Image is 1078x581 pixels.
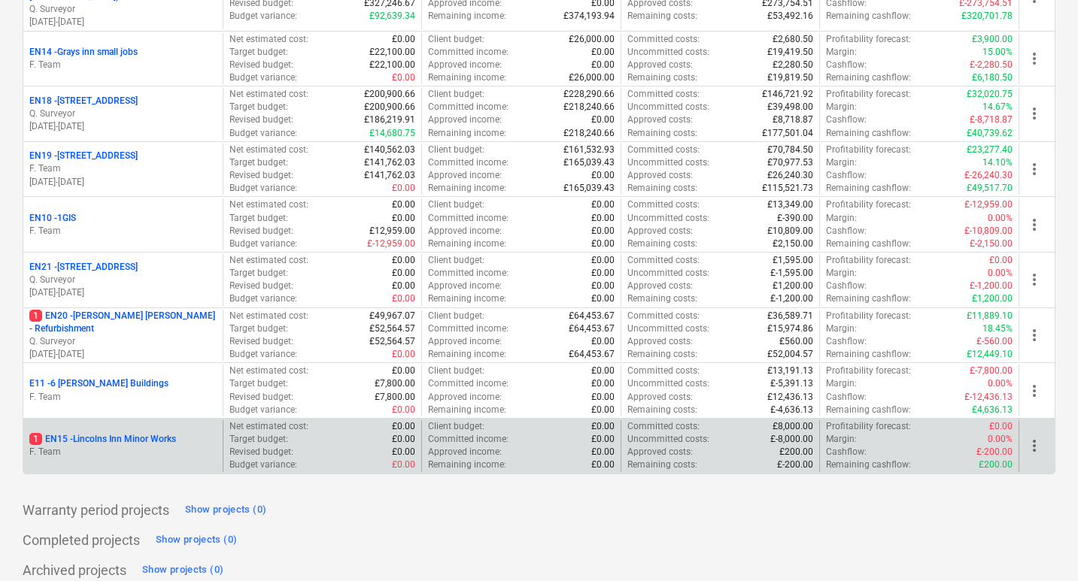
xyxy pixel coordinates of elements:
p: Approved income : [428,335,502,348]
p: £22,100.00 [369,46,415,59]
p: £40,739.62 [967,127,1013,140]
p: £218,240.66 [563,127,615,140]
p: £49,967.07 [369,310,415,322]
p: £0.00 [392,365,415,377]
p: Profitability forecast : [826,144,911,156]
p: Remaining costs : [627,71,697,84]
p: £19,819.50 [767,71,813,84]
p: £0.00 [591,238,615,250]
p: Approved costs : [627,113,693,126]
p: Committed income : [428,156,509,169]
p: Uncommitted costs : [627,46,709,59]
p: £-12,959.00 [367,238,415,250]
p: Net estimated cost : [229,254,308,267]
p: Uncommitted costs : [627,212,709,225]
p: Remaining cashflow : [826,404,911,416]
p: Profitability forecast : [826,365,911,377]
p: £-4,636.13 [770,404,813,416]
p: Q. Surveyor [29,3,217,16]
div: 1EN15 -Lincolns Inn Minor WorksF. Team [29,433,217,458]
p: Margin : [826,322,857,335]
div: 1EN20 -[PERSON_NAME] [PERSON_NAME] - RefurbishmentQ. Surveyor[DATE]-[DATE] [29,310,217,362]
p: Approved income : [428,113,502,126]
p: Client budget : [428,254,484,267]
p: £36,589.71 [767,310,813,322]
p: £141,762.03 [364,169,415,182]
p: Remaining income : [428,238,506,250]
p: Remaining cashflow : [826,127,911,140]
p: Remaining cashflow : [826,292,911,305]
p: Client budget : [428,420,484,433]
p: [DATE] - [DATE] [29,16,217,29]
p: £64,453.67 [569,310,615,322]
p: 14.67% [982,101,1013,113]
p: £70,784.50 [767,144,813,156]
p: £2,150.00 [773,238,813,250]
p: £1,200.00 [773,280,813,292]
p: £218,240.66 [563,101,615,113]
p: Remaining cashflow : [826,238,911,250]
p: Revised budget : [229,225,293,238]
p: Budget variance : [229,292,297,305]
p: Remaining costs : [627,182,697,195]
p: £7,800.00 [375,391,415,404]
div: Show projects (0) [142,561,223,579]
p: £0.00 [591,212,615,225]
p: £-1,200.00 [970,280,1013,292]
p: Budget variance : [229,127,297,140]
p: £-8,718.87 [970,113,1013,126]
p: 0.00% [988,377,1013,390]
p: Approved costs : [627,169,693,182]
p: £0.00 [591,113,615,126]
p: EN15 - Lincolns Inn Minor Works [29,433,176,446]
p: £26,000.00 [569,71,615,84]
p: £8,718.87 [773,113,813,126]
p: £32,020.75 [967,88,1013,101]
span: more_vert [1025,216,1043,234]
p: £0.00 [591,254,615,267]
p: Remaining income : [428,10,506,23]
p: Profitability forecast : [826,198,911,211]
p: £0.00 [591,377,615,390]
p: £2,280.50 [773,59,813,71]
p: £320,701.78 [961,10,1013,23]
span: more_vert [1025,271,1043,289]
p: Net estimated cost : [229,33,308,46]
p: £70,977.53 [767,156,813,169]
p: Profitability forecast : [826,33,911,46]
p: £0.00 [591,267,615,280]
p: Revised budget : [229,113,293,126]
p: £10,809.00 [767,225,813,238]
p: Committed income : [428,101,509,113]
p: £53,492.16 [767,10,813,23]
p: Profitability forecast : [826,420,911,433]
p: F. Team [29,225,217,238]
p: Net estimated cost : [229,144,308,156]
p: £6,180.50 [972,71,1013,84]
p: Committed costs : [627,310,700,322]
span: more_vert [1025,326,1043,344]
p: Committed income : [428,267,509,280]
p: Budget variance : [229,182,297,195]
p: Remaining income : [428,127,506,140]
p: £-10,809.00 [964,225,1013,238]
p: Approved costs : [627,225,693,238]
p: £22,100.00 [369,59,415,71]
p: Uncommitted costs : [627,267,709,280]
p: Margin : [826,101,857,113]
p: £64,453.67 [569,322,615,335]
p: Revised budget : [229,391,293,404]
p: EN10 - 1GIS [29,212,76,225]
p: £52,564.57 [369,322,415,335]
iframe: Chat Widget [1003,509,1078,581]
p: £0.00 [591,169,615,182]
p: £2,680.50 [773,33,813,46]
p: Client budget : [428,310,484,322]
p: £64,453.67 [569,348,615,361]
p: Uncommitted costs : [627,377,709,390]
div: EN18 -[STREET_ADDRESS]Q. Surveyor[DATE]-[DATE] [29,95,217,133]
p: £560.00 [779,335,813,348]
p: Q. Surveyor [29,107,217,120]
p: Target budget : [229,433,288,446]
p: £141,762.03 [364,156,415,169]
